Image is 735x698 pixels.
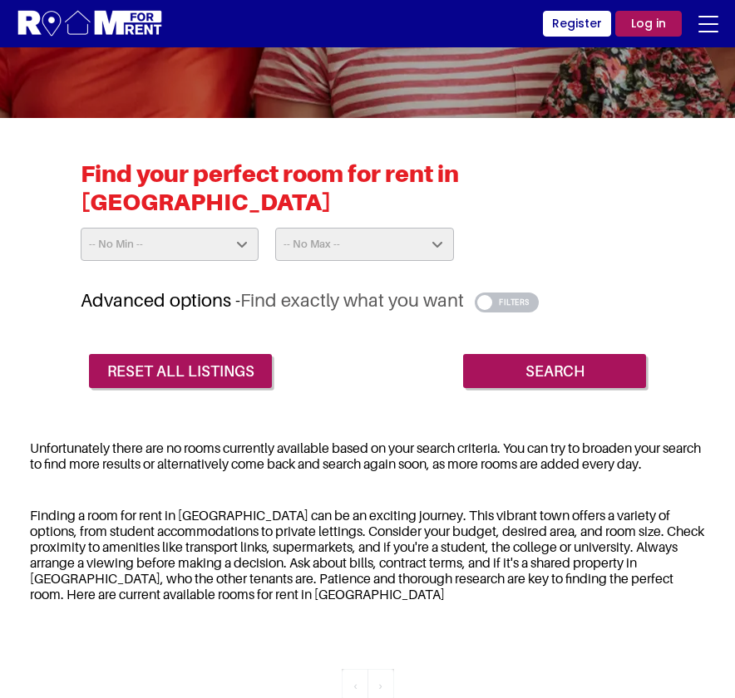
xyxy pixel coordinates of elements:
a: Log in [615,11,682,37]
span: Find exactly what you want [240,289,464,311]
img: Logo for Room for Rent, featuring a welcoming design with a house icon and modern typography [17,8,164,39]
h3: Advanced options - [81,289,654,312]
a: reset all listings [89,354,272,389]
a: Register [543,11,611,37]
div: Unfortunately there are no rooms currently available based on your search criteria. You can try t... [12,430,723,483]
input: Search [463,354,646,389]
h2: Find your perfect room for rent in [GEOGRAPHIC_DATA] [81,160,654,228]
div: Finding a room for rent in [GEOGRAPHIC_DATA] can be an exciting journey. This vibrant town offers... [12,497,723,614]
